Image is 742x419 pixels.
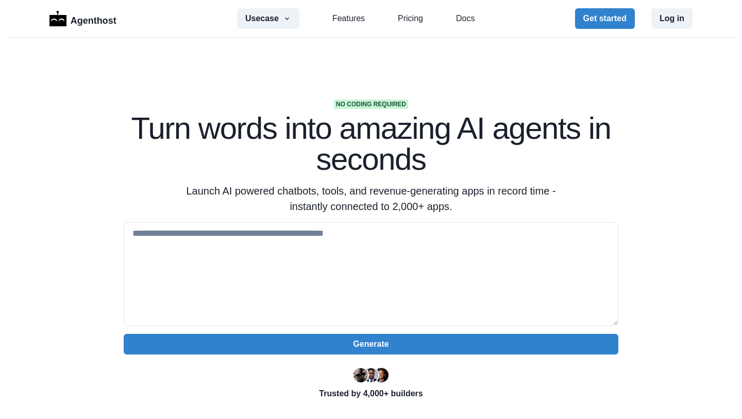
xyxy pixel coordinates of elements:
[124,334,618,354] button: Generate
[124,113,618,175] h1: Turn words into amazing AI agents in seconds
[353,368,368,382] img: Ryan Florence
[398,12,423,25] a: Pricing
[49,11,66,26] img: Logo
[332,12,365,25] a: Features
[71,10,116,28] p: Agenthost
[173,183,569,214] p: Launch AI powered chatbots, tools, and revenue-generating apps in record time - instantly connect...
[49,10,116,28] a: LogoAgenthost
[124,388,618,400] p: Trusted by 4,000+ builders
[364,368,378,382] img: Segun Adebayo
[651,8,693,29] button: Log in
[334,100,408,109] span: No coding required
[374,368,389,382] img: Kent Dodds
[575,8,635,29] button: Get started
[237,8,299,29] button: Usecase
[456,12,475,25] a: Docs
